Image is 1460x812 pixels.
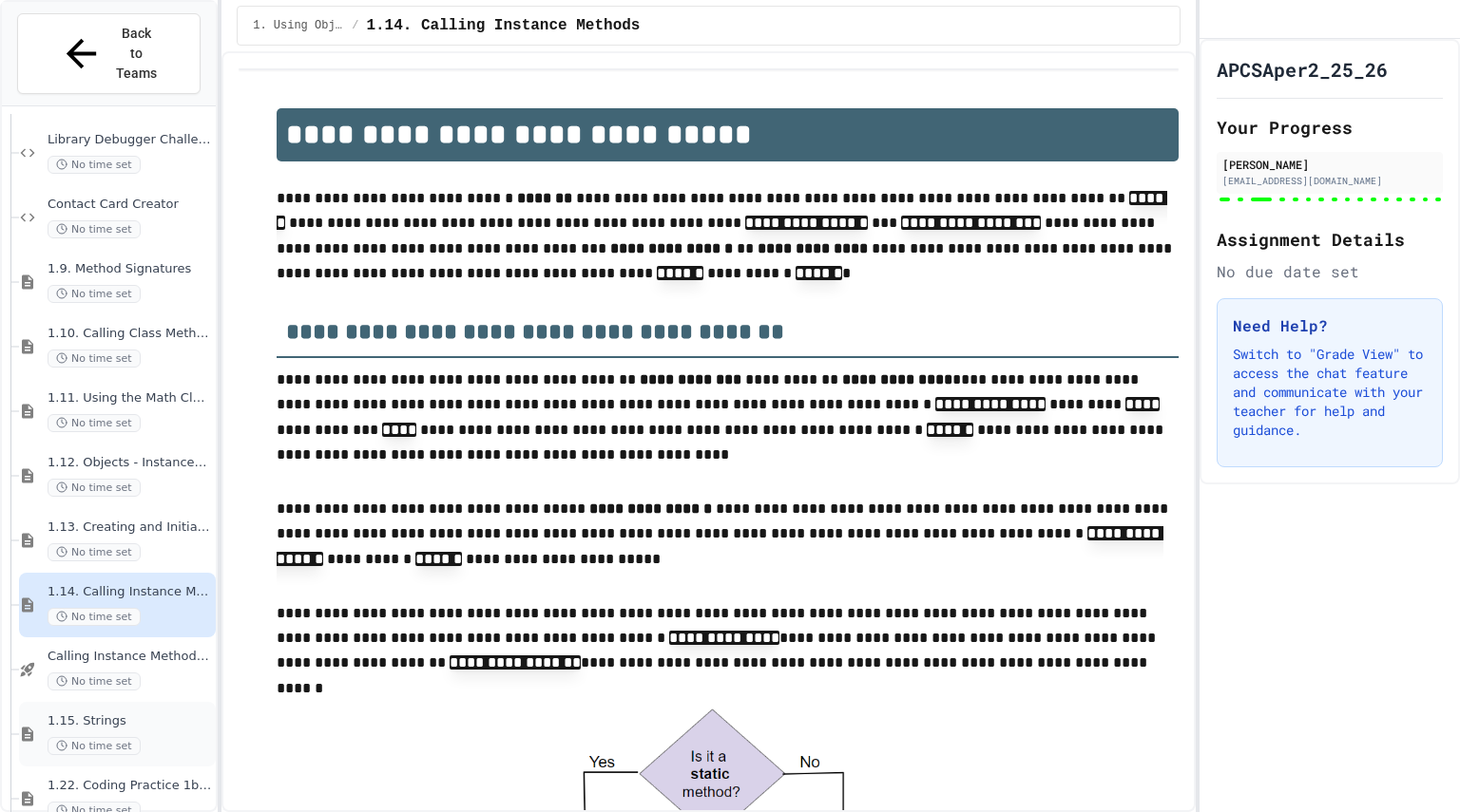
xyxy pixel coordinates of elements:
span: 1.11. Using the Math Class [48,390,212,406]
span: No time set [48,543,141,561]
p: Switch to "Grade View" to access the chat feature and communicate with your teacher for help and ... [1233,345,1427,440]
span: 1.15. Strings [48,713,212,729]
button: Back to Teams [17,13,201,94]
span: No time set [48,285,141,303]
span: No time set [48,156,141,174]
div: [PERSON_NAME] [1222,156,1437,173]
span: No time set [48,737,141,755]
span: No time set [48,414,141,432]
h1: APCSAper2_25_26 [1217,56,1388,83]
span: 1.22. Coding Practice 1b (1.7-1.15) [48,778,212,794]
span: Library Debugger Challenge [48,132,212,148]
span: 1.10. Calling Class Methods [48,326,212,342]
div: [EMAIL_ADDRESS][DOMAIN_NAME] [1222,174,1437,188]
span: No time set [48,220,141,238]
span: 1.14. Calling Instance Methods [48,584,212,600]
span: Contact Card Creator [48,197,212,213]
span: No time set [48,608,141,626]
span: No time set [48,479,141,497]
span: No time set [48,672,141,690]
h3: Need Help? [1233,314,1427,337]
span: / [352,18,358,33]
span: Back to Teams [115,24,160,84]
span: 1.12. Objects - Instances of Classes [48,455,212,471]
span: 1.9. Method Signatures [48,261,212,277]
h2: Assignment Details [1217,226,1443,253]
div: No due date set [1217,260,1443,283]
span: 1. Using Objects and Methods [253,18,344,33]
span: 1.14. Calling Instance Methods [366,14,640,37]
span: Calling Instance Methods - Topic 1.14 [48,649,212,665]
h2: Your Progress [1217,114,1443,141]
span: 1.13. Creating and Initializing Objects: Constructors [48,519,212,536]
span: No time set [48,349,141,368]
